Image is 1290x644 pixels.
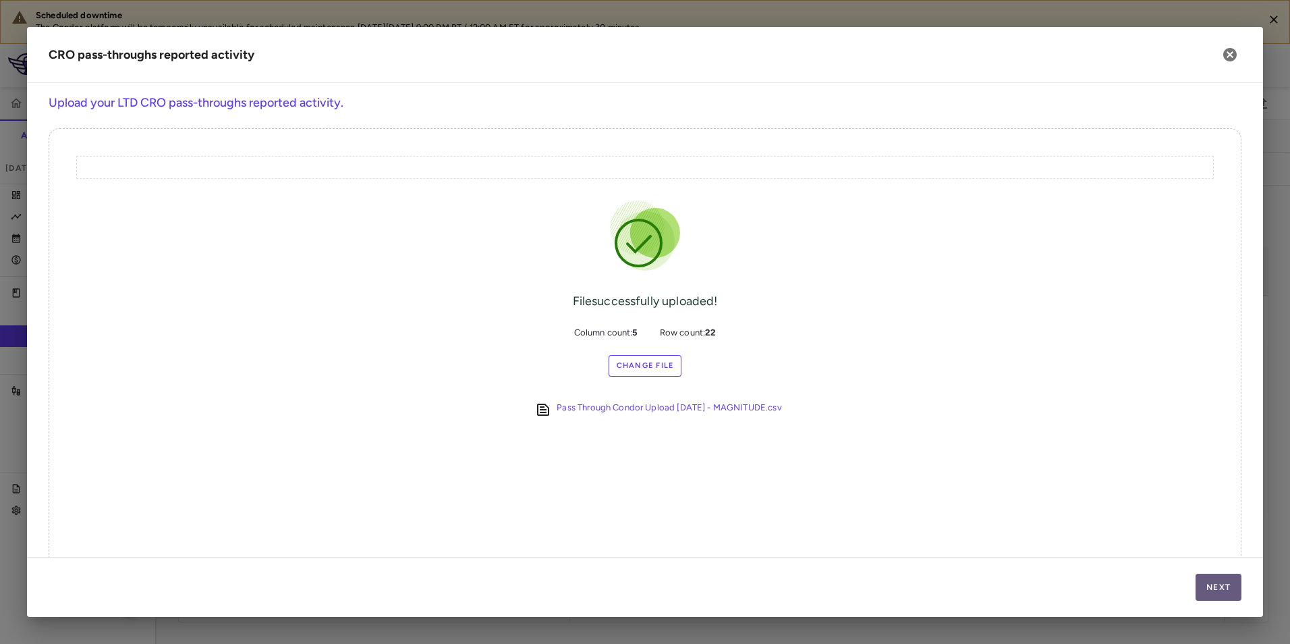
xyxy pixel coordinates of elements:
[573,292,718,311] div: File successfully uploaded!
[49,46,254,64] div: CRO pass-throughs reported activity
[49,94,1241,112] h6: Upload your LTD CRO pass-throughs reported activity.
[557,402,781,418] a: Pass Through Condor Upload [DATE] - MAGNITUDE.csv
[660,327,717,339] span: Row count:
[632,327,638,338] b: 5
[1196,574,1241,601] button: Next
[609,355,682,377] label: Change File
[574,327,638,339] span: Column count:
[705,327,716,338] b: 22
[605,195,685,276] img: Success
